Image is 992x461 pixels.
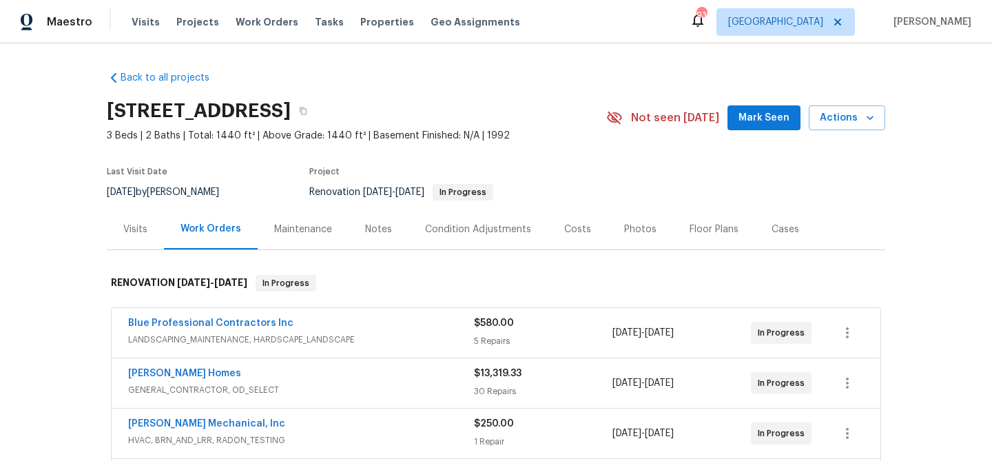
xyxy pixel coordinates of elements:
[214,278,247,287] span: [DATE]
[612,427,674,440] span: -
[474,435,612,449] div: 1 Repair
[612,376,674,390] span: -
[128,369,241,378] a: [PERSON_NAME] Homes
[107,184,236,201] div: by [PERSON_NAME]
[738,110,789,127] span: Mark Seen
[809,105,885,131] button: Actions
[309,187,493,197] span: Renovation
[363,187,424,197] span: -
[47,15,92,29] span: Maestro
[128,383,474,397] span: GENERAL_CONTRACTOR, OD_SELECT
[107,104,291,118] h2: [STREET_ADDRESS]
[180,222,241,236] div: Work Orders
[128,318,293,328] a: Blue Professional Contractors Inc
[624,223,657,236] div: Photos
[474,334,612,348] div: 5 Repairs
[727,105,800,131] button: Mark Seen
[128,333,474,347] span: LANDSCAPING_MAINTENANCE, HARDSCAPE_LANDSCAPE
[758,376,810,390] span: In Progress
[425,223,531,236] div: Condition Adjustments
[257,276,315,290] span: In Progress
[728,15,823,29] span: [GEOGRAPHIC_DATA]
[365,223,392,236] div: Notes
[315,17,344,27] span: Tasks
[107,167,167,176] span: Last Visit Date
[474,369,521,378] span: $13,319.33
[107,129,606,143] span: 3 Beds | 2 Baths | Total: 1440 ft² | Above Grade: 1440 ft² | Basement Finished: N/A | 1992
[690,223,738,236] div: Floor Plans
[395,187,424,197] span: [DATE]
[645,378,674,388] span: [DATE]
[820,110,874,127] span: Actions
[631,111,719,125] span: Not seen [DATE]
[612,328,641,338] span: [DATE]
[474,419,514,429] span: $250.00
[107,71,239,85] a: Back to all projects
[177,278,247,287] span: -
[177,278,210,287] span: [DATE]
[772,223,799,236] div: Cases
[696,8,706,22] div: 93
[274,223,332,236] div: Maintenance
[107,261,885,305] div: RENOVATION [DATE]-[DATE]In Progress
[645,328,674,338] span: [DATE]
[132,15,160,29] span: Visits
[612,429,641,438] span: [DATE]
[758,326,810,340] span: In Progress
[128,433,474,447] span: HVAC, BRN_AND_LRR, RADON_TESTING
[612,378,641,388] span: [DATE]
[236,15,298,29] span: Work Orders
[888,15,971,29] span: [PERSON_NAME]
[309,167,340,176] span: Project
[291,99,316,123] button: Copy Address
[564,223,591,236] div: Costs
[612,326,674,340] span: -
[123,223,147,236] div: Visits
[645,429,674,438] span: [DATE]
[363,187,392,197] span: [DATE]
[128,419,285,429] a: [PERSON_NAME] Mechanical, Inc
[431,15,520,29] span: Geo Assignments
[434,188,492,196] span: In Progress
[758,427,810,440] span: In Progress
[360,15,414,29] span: Properties
[176,15,219,29] span: Projects
[474,385,612,398] div: 30 Repairs
[474,318,514,328] span: $580.00
[111,275,247,291] h6: RENOVATION
[107,187,136,197] span: [DATE]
